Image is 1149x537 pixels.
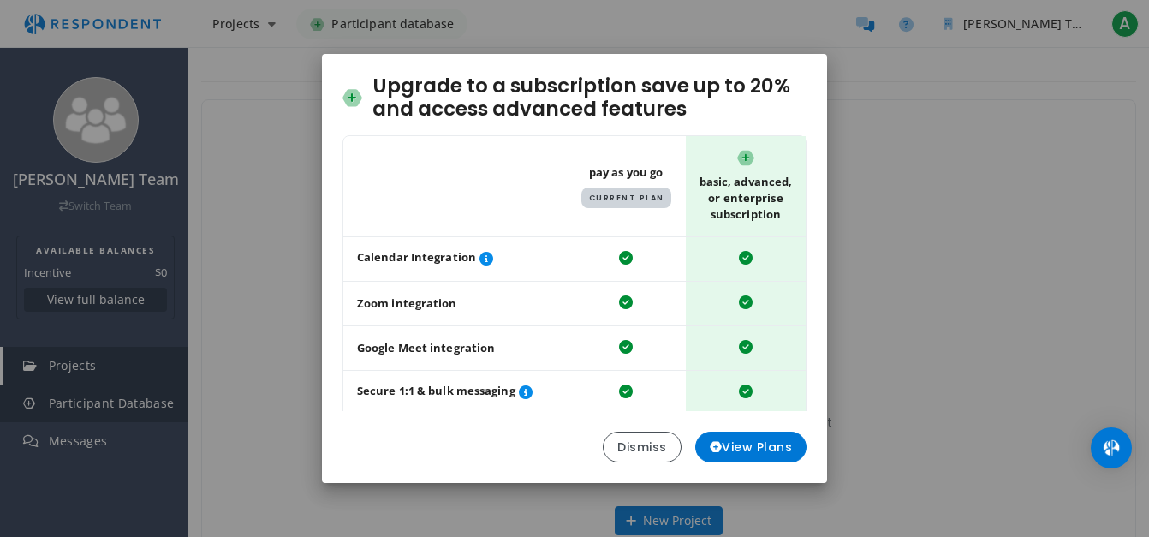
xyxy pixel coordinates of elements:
td: Zoom integration [343,282,566,326]
md-dialog: Upgrade to ... [322,54,827,484]
button: Dismiss [603,432,682,462]
span: Pay As You Go [573,164,679,208]
span: Basic, Advanced, or Enterprise Subscription [693,150,799,223]
span: View Plans [710,439,793,456]
button: Automate session scheduling with Microsoft Office or Google Calendar integration. [476,248,497,269]
td: Calendar Integration [343,237,566,282]
button: View Plans [695,432,807,462]
div: Open Intercom Messenger [1091,427,1132,468]
span: Current Plan [581,188,671,208]
h2: Upgrade to a subscription save up to 20% and access advanced features [342,75,807,122]
td: Secure 1:1 & bulk messaging [343,371,566,415]
button: Screen survey participants and ask follow-up questions to assess fit before session invitations. [515,382,536,403]
td: Google Meet integration [343,326,566,371]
